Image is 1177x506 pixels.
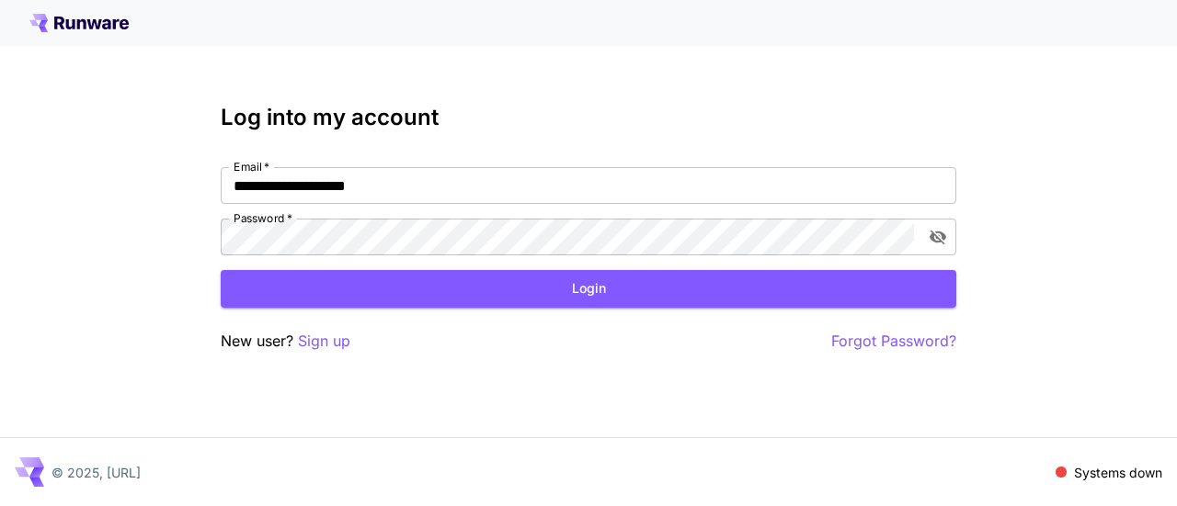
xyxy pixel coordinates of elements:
p: © 2025, [URL] [51,463,141,482]
button: toggle password visibility [921,220,954,253]
label: Password [234,210,292,226]
label: Email [234,159,269,174]
button: Sign up [298,330,350,353]
p: Systems down [1074,463,1162,482]
button: Login [221,270,956,308]
button: Forgot Password? [831,330,956,353]
h3: Log into my account [221,105,956,130]
p: New user? [221,330,350,353]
